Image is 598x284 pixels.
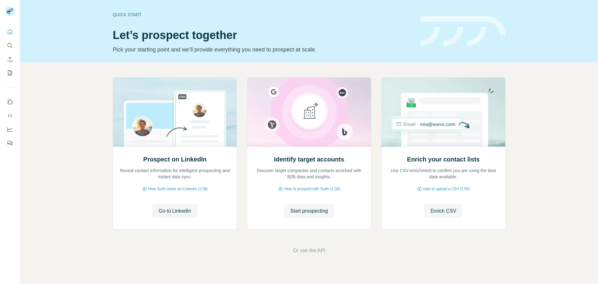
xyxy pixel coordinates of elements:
button: My lists [5,67,15,79]
button: Or use the API [293,247,325,254]
span: Start prospecting [290,207,328,215]
button: Go to LinkedIn [152,204,197,218]
button: Feedback [5,137,15,149]
button: Start prospecting [284,204,334,218]
img: Identify target accounts [247,78,371,147]
button: Dashboard [5,124,15,135]
h1: Let’s prospect together [113,29,413,41]
button: Use Surfe on LinkedIn [5,96,15,108]
button: Enrich CSV [5,54,15,65]
button: Search [5,40,15,51]
h2: Prospect on LinkedIn [143,155,206,164]
p: Use CSV enrichment to confirm you are using the best data available. [388,167,499,180]
p: Discover target companies and contacts enriched with B2B data and insights. [254,167,365,180]
button: Enrich CSV [424,204,463,218]
span: How Surfe works on LinkedIn (1:58) [148,186,208,192]
span: How to prospect with Surfe (1:30) [284,186,340,192]
img: banner [420,16,505,46]
button: Use Surfe API [5,110,15,121]
span: How to upload a CSV (2:59) [423,186,470,192]
p: Pick your starting point and we’ll provide everything you need to prospect at scale. [113,45,413,54]
span: Go to LinkedIn [159,207,191,215]
img: Prospect on LinkedIn [113,78,237,147]
h2: Enrich your contact lists [407,155,480,164]
h2: Identify target accounts [274,155,344,164]
span: Enrich CSV [430,207,456,215]
button: Quick start [5,26,15,37]
img: Enrich your contact lists [381,78,505,147]
p: Reveal contact information for intelligent prospecting and instant data sync. [119,167,230,180]
div: Quick start [113,12,413,18]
